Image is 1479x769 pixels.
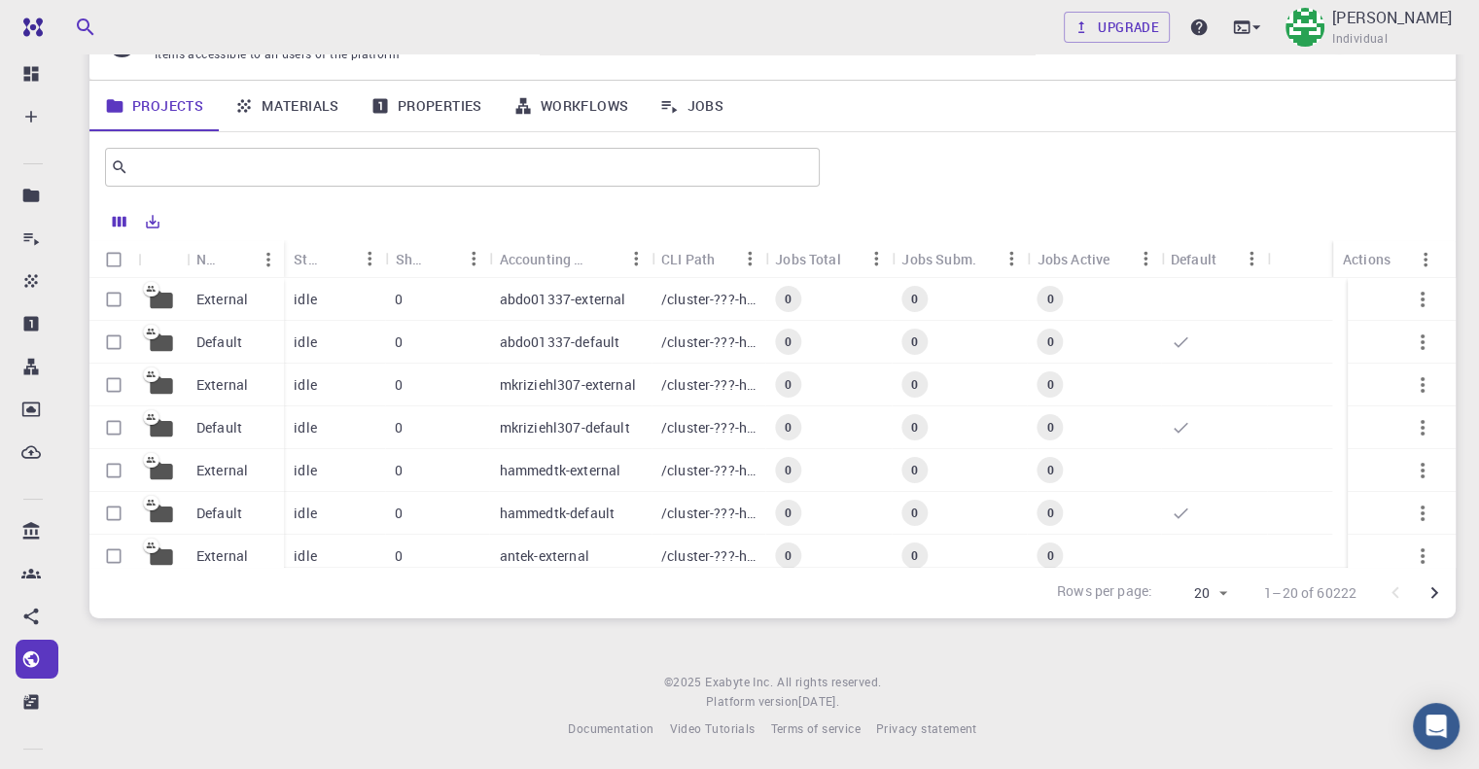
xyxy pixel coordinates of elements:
[997,243,1028,274] button: Menu
[1130,243,1161,274] button: Menu
[395,418,403,437] p: 0
[284,240,385,278] div: Status
[39,14,109,31] span: Support
[1039,291,1061,307] span: 0
[1332,6,1452,29] p: [PERSON_NAME]
[1333,240,1441,278] div: Actions
[395,332,403,352] p: 0
[903,462,926,478] span: 0
[1410,244,1441,275] button: Menu
[798,693,839,709] span: [DATE] .
[903,376,926,393] span: 0
[734,243,765,274] button: Menu
[1039,547,1061,564] span: 0
[323,243,354,274] button: Sort
[196,546,248,566] p: External
[459,243,490,274] button: Menu
[798,692,839,712] a: [DATE].
[1343,240,1391,278] div: Actions
[765,240,892,278] div: Jobs Total
[294,375,317,395] p: idle
[770,720,860,736] span: Terms of service
[1413,703,1460,750] div: Open Intercom Messenger
[706,692,798,712] span: Platform version
[777,291,799,307] span: 0
[294,418,317,437] p: idle
[196,240,222,278] div: Name
[777,547,799,564] span: 0
[490,240,651,278] div: Accounting slug
[395,375,403,395] p: 0
[395,240,427,278] div: Shared
[294,546,317,566] p: idle
[1038,240,1110,278] div: Jobs Active
[1285,8,1324,47] img: Mary Quenie Velasco
[1171,240,1216,278] div: Default
[500,418,630,437] p: mkriziehl307-default
[901,240,976,278] div: Jobs Subm.
[892,240,1027,278] div: Jobs Subm.
[661,290,756,309] p: /cluster-???-home/abdo01337/abdo01337-external
[500,504,615,523] p: hammedtk-default
[294,332,317,352] p: idle
[500,546,589,566] p: antek-external
[196,418,242,437] p: Default
[1039,376,1061,393] span: 0
[664,673,705,692] span: © 2025
[903,333,926,350] span: 0
[138,240,187,278] div: Icon
[500,290,626,309] p: abdo01337-external
[876,719,977,739] a: Privacy statement
[136,206,169,237] button: Export
[651,240,765,278] div: CLI Path
[1028,240,1161,278] div: Jobs Active
[661,375,756,395] p: /cluster-???-home/mkriziehl307/mkriziehl307-external
[669,719,755,739] a: Video Tutorials
[395,546,403,566] p: 0
[196,375,248,395] p: External
[903,505,926,521] span: 0
[355,81,498,131] a: Properties
[294,240,323,278] div: Status
[903,291,926,307] span: 0
[196,461,248,480] p: External
[1264,583,1356,603] p: 1–20 of 60222
[903,419,926,436] span: 0
[777,376,799,393] span: 0
[16,17,43,37] img: logo
[1160,579,1233,608] div: 20
[500,375,636,395] p: mkriziehl307-external
[1161,240,1267,278] div: Default
[644,81,739,131] a: Jobs
[187,240,284,278] div: Name
[428,243,459,274] button: Sort
[568,720,653,736] span: Documentation
[777,505,799,521] span: 0
[777,419,799,436] span: 0
[222,244,253,275] button: Sort
[395,504,403,523] p: 0
[661,332,756,352] p: /cluster-???-home/abdo01337/abdo01337-default
[89,81,219,131] a: Projects
[1039,333,1061,350] span: 0
[219,81,355,131] a: Materials
[589,243,620,274] button: Sort
[196,332,242,352] p: Default
[661,240,715,278] div: CLI Path
[196,290,248,309] p: External
[294,461,317,480] p: idle
[903,547,926,564] span: 0
[500,332,620,352] p: abdo01337-default
[500,240,589,278] div: Accounting slug
[777,333,799,350] span: 0
[661,461,756,480] p: /cluster-???-home/[GEOGRAPHIC_DATA]/hammedtk-external
[770,719,860,739] a: Terms of service
[1039,462,1061,478] span: 0
[253,244,284,275] button: Menu
[775,240,841,278] div: Jobs Total
[103,206,136,237] button: Columns
[498,81,645,131] a: Workflows
[385,240,489,278] div: Shared
[705,674,773,689] span: Exabyte Inc.
[1415,574,1454,612] button: Go to next page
